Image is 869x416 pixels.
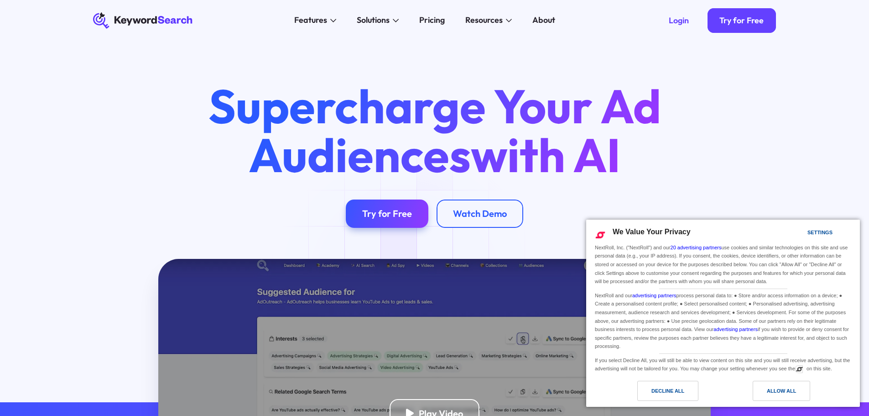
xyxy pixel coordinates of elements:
span: with AI [471,125,620,184]
div: NextRoll and our process personal data to: ● Store and/or access information on a device; ● Creat... [593,289,853,352]
div: Watch Demo [453,208,507,219]
a: advertising partners [713,326,758,332]
a: Try for Free [346,200,428,228]
div: Solutions [357,14,390,26]
div: Pricing [419,14,445,26]
a: Try for Free [708,8,776,33]
span: We Value Your Privacy [613,228,691,236]
div: Features [294,14,327,26]
a: Pricing [413,12,451,29]
a: Settings [791,225,813,242]
div: Try for Free [719,16,764,26]
a: About [526,12,562,29]
div: NextRoll, Inc. ("NextRoll") and our use cookies and similar technologies on this site and use per... [593,242,853,287]
a: Decline All [592,381,723,405]
a: advertising partners [632,293,676,298]
h1: Supercharge Your Ad Audiences [189,82,680,179]
div: Allow All [767,386,796,396]
a: Allow All [723,381,854,405]
div: Decline All [651,386,684,396]
div: Resources [465,14,503,26]
div: If you select Decline All, you will still be able to view content on this site and you will still... [593,354,853,374]
div: About [532,14,555,26]
div: Settings [807,227,833,237]
a: 20 advertising partners [671,245,722,250]
a: Login [656,8,701,33]
div: Login [669,16,689,26]
div: Try for Free [362,208,412,219]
